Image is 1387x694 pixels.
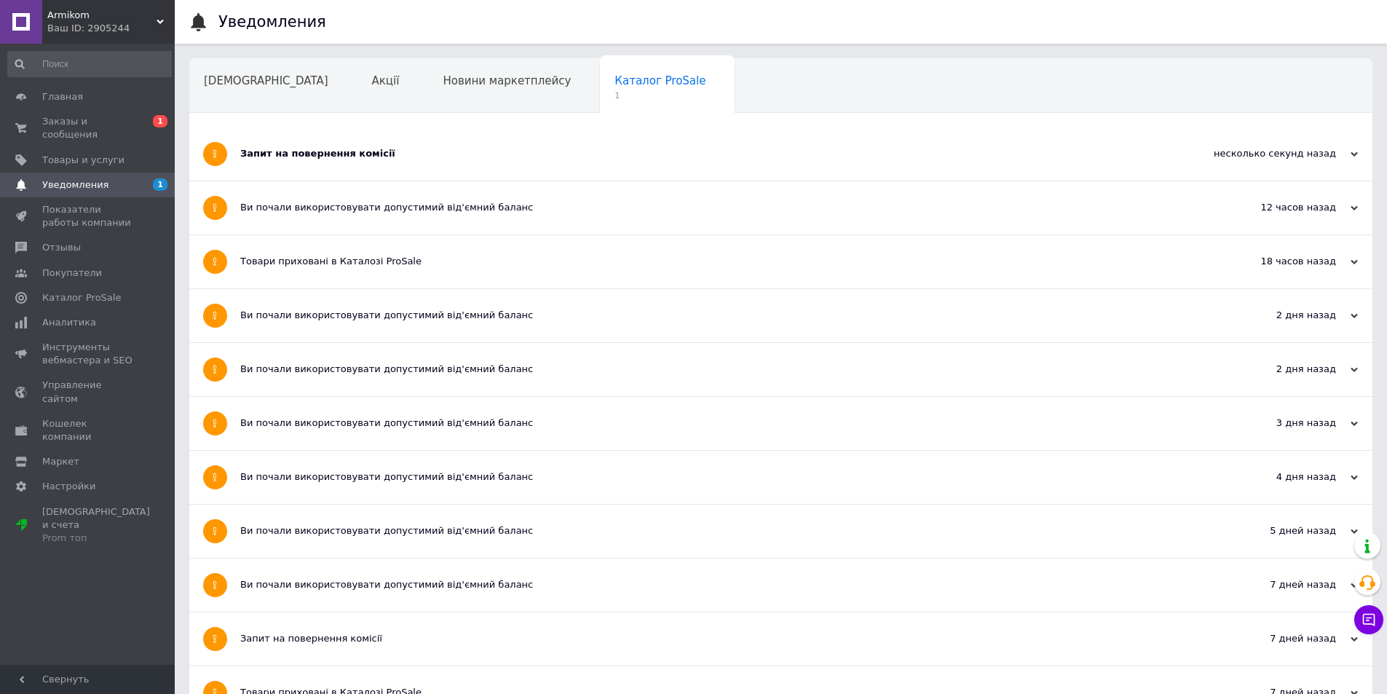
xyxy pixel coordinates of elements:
span: Товары и услуги [42,154,125,167]
span: Уведомления [42,178,108,192]
div: 7 дней назад [1212,578,1358,591]
div: Ви почали використовувати допустимий від'ємний баланс [240,309,1212,322]
div: Запит на повернення комісії [240,632,1212,645]
div: 4 дня назад [1212,470,1358,484]
div: Ви почали використовувати допустимий від'ємний баланс [240,417,1212,430]
div: Ви почали використовувати допустимий від'ємний баланс [240,470,1212,484]
span: Инструменты вебмастера и SEO [42,341,135,367]
span: 1 [153,115,167,127]
div: Запит на повернення комісії [240,147,1212,160]
span: Заказы и сообщения [42,115,135,141]
div: Prom топ [42,532,150,545]
input: Поиск [7,51,172,77]
span: Покупатели [42,267,102,280]
div: 7 дней назад [1212,632,1358,645]
span: Главная [42,90,83,103]
div: Ви почали використовувати допустимий від'ємний баланс [240,524,1212,537]
div: Ви почали використовувати допустимий від'ємний баланс [240,578,1212,591]
div: 12 часов назад [1212,201,1358,214]
span: Armikom [47,9,157,22]
span: Отзывы [42,241,81,254]
div: 18 часов назад [1212,255,1358,268]
span: 1 [615,90,706,101]
span: [DEMOGRAPHIC_DATA] и счета [42,505,150,545]
span: Аналитика [42,316,96,329]
span: Настройки [42,480,95,493]
span: Управление сайтом [42,379,135,405]
span: Показатели работы компании [42,203,135,229]
h1: Уведомления [218,13,326,31]
span: Маркет [42,455,79,468]
span: Кошелек компании [42,417,135,443]
div: 3 дня назад [1212,417,1358,430]
span: Каталог ProSale [615,74,706,87]
div: Ви почали використовувати допустимий від'ємний баланс [240,363,1212,376]
div: Ваш ID: 2905244 [47,22,175,35]
span: Новини маркетплейсу [443,74,571,87]
div: 2 дня назад [1212,363,1358,376]
div: 5 дней назад [1212,524,1358,537]
div: Товари приховані в Каталозі ProSale [240,255,1212,268]
span: Акції [372,74,400,87]
div: Ви почали використовувати допустимий від'ємний баланс [240,201,1212,214]
div: 2 дня назад [1212,309,1358,322]
button: Чат с покупателем [1354,605,1383,634]
span: Каталог ProSale [42,291,121,304]
div: несколько секунд назад [1212,147,1358,160]
span: 1 [153,178,167,191]
span: [DEMOGRAPHIC_DATA] [204,74,328,87]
